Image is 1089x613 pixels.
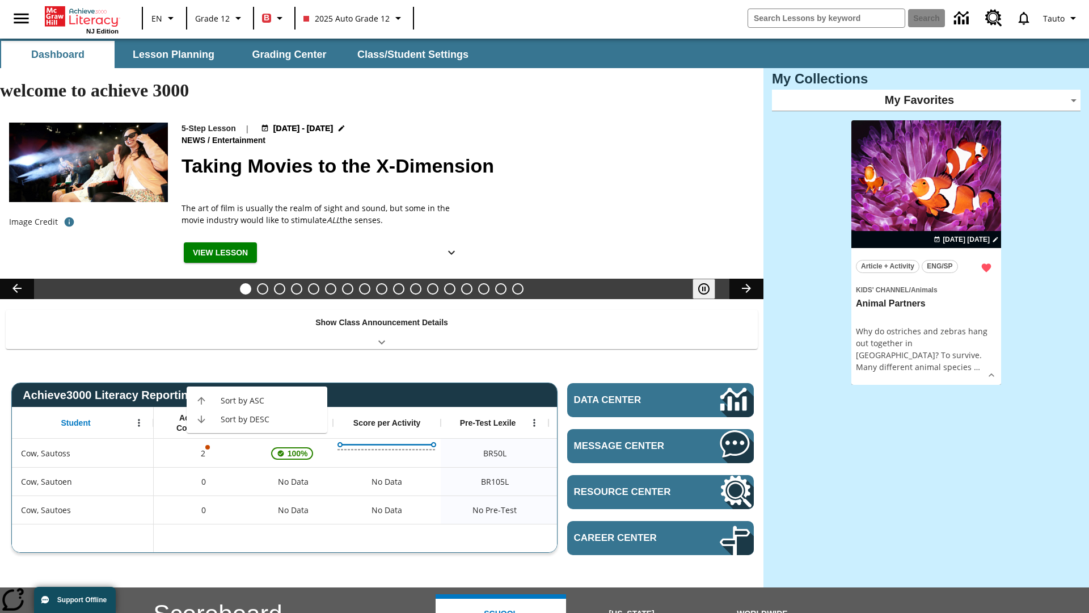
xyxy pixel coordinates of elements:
[283,443,313,464] span: 100%
[130,414,147,431] button: Student, Open Menu,
[481,476,509,488] span: Beginning reader 105 Lexile, Cow, Sautoen
[427,283,438,295] button: Slide 12 Pre-release lesson
[291,283,302,295] button: Slide 4 Cars of the Future?
[851,120,1001,385] div: lesson details
[274,283,285,295] button: Slide 3 Animal Partners
[574,486,686,498] span: Resource Center
[245,123,250,135] span: |
[308,283,319,295] button: Slide 5 Private! Keep Out!
[444,283,455,295] button: Slide 13 Career Lesson
[254,467,333,496] div: No Data, Cow, Sautoen
[353,418,421,428] span: Score per Activity
[57,596,107,604] span: Support Offline
[1009,3,1039,33] a: Notifications
[548,496,656,524] div: No Data, Cow, Sautoes
[181,123,236,135] p: 5-Step Lesson
[259,123,348,135] button: Aug 18 - Aug 24 Choose Dates
[181,202,465,226] p: The art of film is usually the realm of sight and sound, but some in the movie industry would lik...
[184,242,257,263] button: View Lesson
[9,216,58,228] p: Image Credit
[181,135,208,147] span: News
[978,3,1009,33] a: Resource Center, Will open in new tab
[257,283,268,295] button: Slide 2 Labor Day: Workers Take a Stand
[221,394,318,406] span: Sort by ASC
[5,2,38,35] button: Open side menu
[325,283,336,295] button: Slide 6 The Last Homesteaders
[21,504,71,516] span: Cow, Sautoes
[200,447,208,459] p: 2
[693,279,715,299] button: Pause
[927,261,952,272] span: ENG/SP
[212,135,268,147] span: Entertainment
[272,498,314,522] span: No Data
[861,261,914,272] span: Article + Activity
[6,310,758,349] div: Show Class Announcement Details
[315,317,448,329] p: Show Class Announcement Details
[45,4,119,35] div: Home
[974,362,980,372] span: …
[922,260,958,273] button: ENG/SP
[909,286,911,294] span: /
[856,286,909,294] span: Kids' Channel
[34,587,116,613] button: Support Offline
[440,242,463,263] button: Show Details
[272,470,314,493] span: No Data
[1,41,115,68] button: Dashboard
[947,3,978,34] a: Data Center
[748,9,905,27] input: search field
[195,12,230,24] span: Grade 12
[772,90,1080,111] div: My Favorites
[221,413,318,425] span: Sort by DESC
[254,439,333,467] div: , 100%, This student's Average First Try Score 100% is above 75%, Cow, Sautoss
[483,447,506,459] span: Beginning reader 50 Lexile, Cow, Sautoss
[233,41,346,68] button: Grading Center
[856,283,997,296] span: Topic: Kids' Channel/Animals
[240,283,251,295] button: Slide 1 Taking Movies to the X-Dimension
[983,367,1000,384] button: Show Details
[146,8,183,28] button: Language: EN, Select a language
[393,283,404,295] button: Slide 10 The Invasion of the Free CD
[208,136,210,145] span: /
[410,283,421,295] button: Slide 11 Mixed Practice: Citing Evidence
[264,11,269,25] span: B
[201,504,206,516] span: 0
[181,152,750,180] h2: Taking Movies to the X-Dimension
[461,283,472,295] button: Slide 14 Between Two Worlds
[12,407,154,439] div: Student
[460,418,516,428] span: Pre-Test Lexile
[548,439,656,467] div: Beginning reader 50 Lexile, ER, Based on the Lexile Reading measure, student is an Emerging Reade...
[342,283,353,295] button: Slide 7 Solar Power to the People
[376,283,387,295] button: Slide 9 Fashion Forward in Ancient Rome
[58,212,81,232] button: Photo credit: Photo by The Asahi Shimbun via Getty Images
[187,387,327,433] ul: Avg Score, Open Menu,
[567,521,754,555] a: Career Center
[856,298,997,310] h3: Animal Partners
[154,439,254,467] div: 2, One or more Activity scores may be invalid., Cow, Sautoss
[348,41,478,68] button: Class/Student Settings
[299,8,410,28] button: Class: 2025 Auto Grade 12, Select your class
[154,496,254,524] div: 0, Cow, Sautoes
[273,123,333,135] span: [DATE] - [DATE]
[567,429,754,463] a: Message Center
[258,8,291,28] button: Boost Class color is red. Change class color
[772,71,1080,87] h3: My Collections
[21,447,70,459] span: Cow, Sautoss
[366,499,408,522] div: No Data, Cow, Sautoes
[254,496,333,524] div: No Data, Cow, Sautoes
[359,283,370,295] button: Slide 8 Attack of the Terrifying Tomatoes
[327,215,340,225] em: ALL
[61,418,91,428] span: Student
[23,389,253,402] span: Achieve3000 Literacy Reporting
[856,325,997,373] div: Why do ostriches and zebras hang out together in [GEOGRAPHIC_DATA]? To survive. Many different an...
[254,407,333,439] div: Avg Score
[472,504,517,516] span: No Pre-Test, Cow, Sautoes
[1043,12,1065,24] span: Tauto
[201,476,206,488] span: 0
[478,283,489,295] button: Slide 15 Hooray for Constitution Day!
[931,234,1001,245] button: Jul 07 - Jun 30 Choose Dates
[911,286,938,294] span: Animals
[117,41,230,68] button: Lesson Planning
[303,12,390,24] span: 2025 Auto Grade 12
[856,260,919,273] button: Article + Activity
